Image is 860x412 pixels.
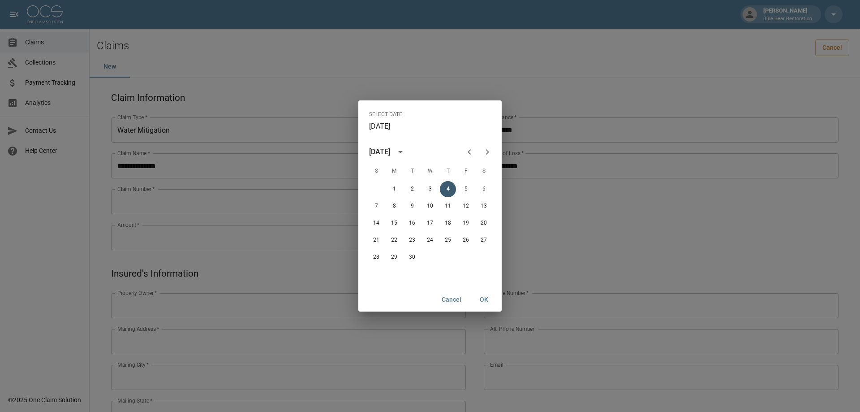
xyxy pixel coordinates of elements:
span: Tuesday [404,162,420,180]
button: 18 [440,215,456,231]
button: 26 [458,232,474,248]
button: 16 [404,215,420,231]
button: 17 [422,215,438,231]
span: Sunday [368,162,384,180]
h4: [DATE] [369,122,390,131]
button: 9 [404,198,420,214]
button: 23 [404,232,420,248]
button: OK [469,291,498,308]
button: 14 [368,215,384,231]
span: Friday [458,162,474,180]
span: Saturday [476,162,492,180]
button: 28 [368,249,384,265]
button: 12 [458,198,474,214]
button: Previous month [460,143,478,161]
button: 20 [476,215,492,231]
button: 2 [404,181,420,197]
button: 13 [476,198,492,214]
span: Select date [369,108,402,122]
span: Monday [386,162,402,180]
button: 1 [386,181,402,197]
button: 5 [458,181,474,197]
button: 3 [422,181,438,197]
div: [DATE] [369,147,390,157]
span: Wednesday [422,162,438,180]
button: 15 [386,215,402,231]
button: calendar view is open, switch to year view [393,144,408,160]
button: 4 [440,181,456,197]
button: 27 [476,232,492,248]
span: Thursday [440,162,456,180]
button: 6 [476,181,492,197]
button: 7 [368,198,384,214]
button: 11 [440,198,456,214]
button: 30 [404,249,420,265]
button: 21 [368,232,384,248]
button: 8 [386,198,402,214]
button: 10 [422,198,438,214]
button: 29 [386,249,402,265]
button: 22 [386,232,402,248]
button: 19 [458,215,474,231]
button: 25 [440,232,456,248]
button: Next month [478,143,496,161]
button: 24 [422,232,438,248]
button: Cancel [437,291,466,308]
